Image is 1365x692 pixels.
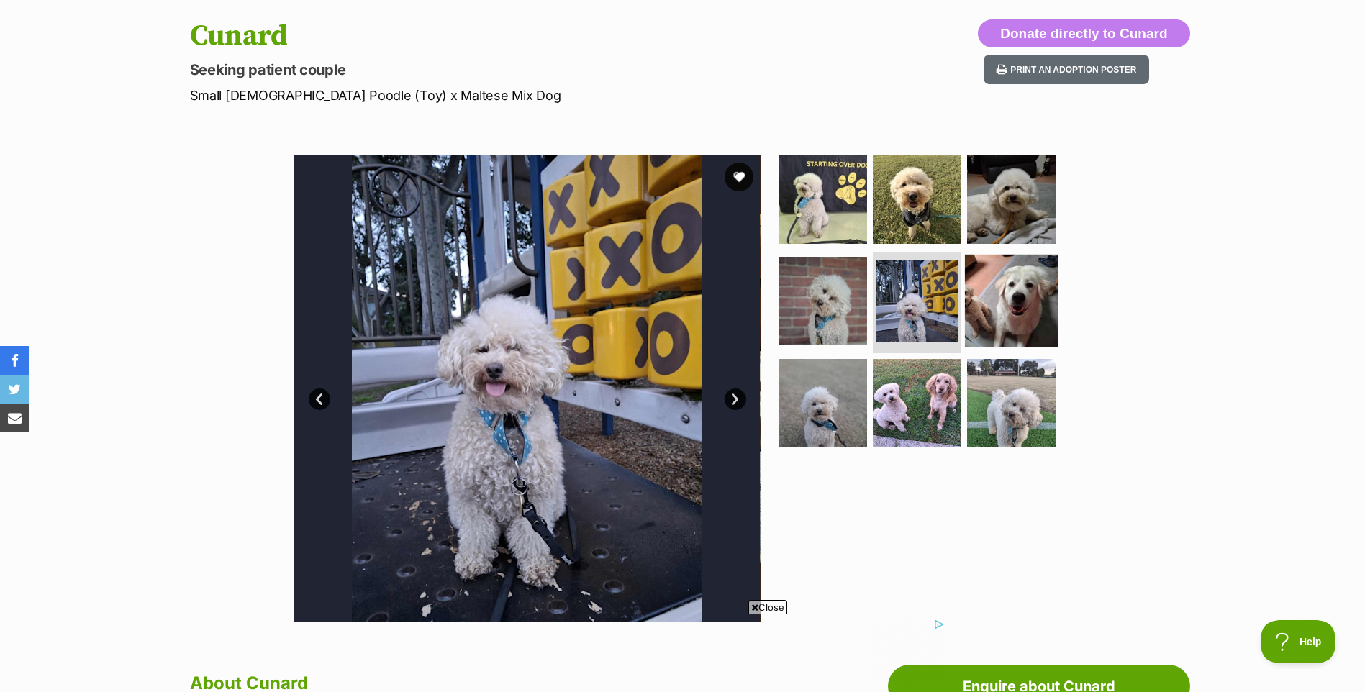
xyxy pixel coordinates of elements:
img: Photo of Cunard [779,155,867,244]
a: Next [725,388,746,410]
img: Photo of Cunard [873,155,961,244]
a: Prev [309,388,330,410]
img: Photo of Cunard [760,155,1226,622]
iframe: Advertisement [421,620,945,685]
h1: Cunard [190,19,799,53]
img: Photo of Cunard [967,359,1056,447]
img: Photo of Cunard [965,255,1058,347]
img: Photo of Cunard [967,155,1056,244]
img: Photo of Cunard [294,155,760,622]
button: Print an adoption poster [984,55,1149,84]
img: Photo of Cunard [779,257,867,345]
img: Photo of Cunard [873,359,961,447]
button: Donate directly to Cunard [978,19,1189,48]
iframe: Help Scout Beacon - Open [1261,620,1336,663]
img: Photo of Cunard [876,260,958,342]
span: Close [748,600,787,614]
p: Small [DEMOGRAPHIC_DATA] Poodle (Toy) x Maltese Mix Dog [190,86,799,105]
p: Seeking patient couple [190,60,799,80]
button: favourite [725,163,753,191]
img: Photo of Cunard [779,359,867,447]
